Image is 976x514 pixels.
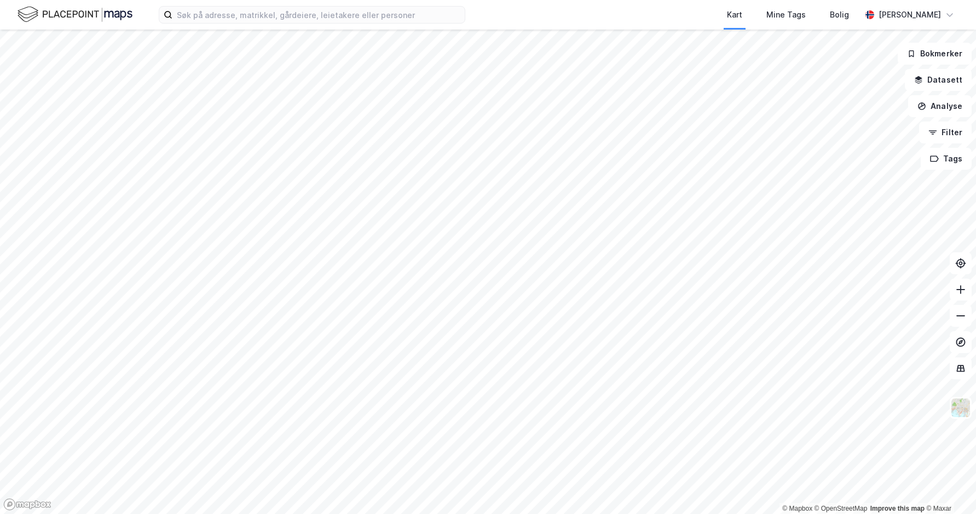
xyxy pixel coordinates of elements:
input: Søk på adresse, matrikkel, gårdeiere, leietakere eller personer [172,7,465,23]
button: Analyse [908,95,972,117]
a: Mapbox [782,505,812,512]
button: Tags [921,148,972,170]
div: Bolig [830,8,849,21]
button: Filter [919,122,972,143]
img: logo.f888ab2527a4732fd821a326f86c7f29.svg [18,5,132,24]
div: Mine Tags [766,8,806,21]
div: Kontrollprogram for chat [921,461,976,514]
div: Kart [727,8,742,21]
div: [PERSON_NAME] [879,8,941,21]
iframe: Chat Widget [921,461,976,514]
a: OpenStreetMap [815,505,868,512]
button: Datasett [905,69,972,91]
a: Improve this map [870,505,925,512]
button: Bokmerker [898,43,972,65]
img: Z [950,397,971,418]
a: Mapbox homepage [3,498,51,511]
